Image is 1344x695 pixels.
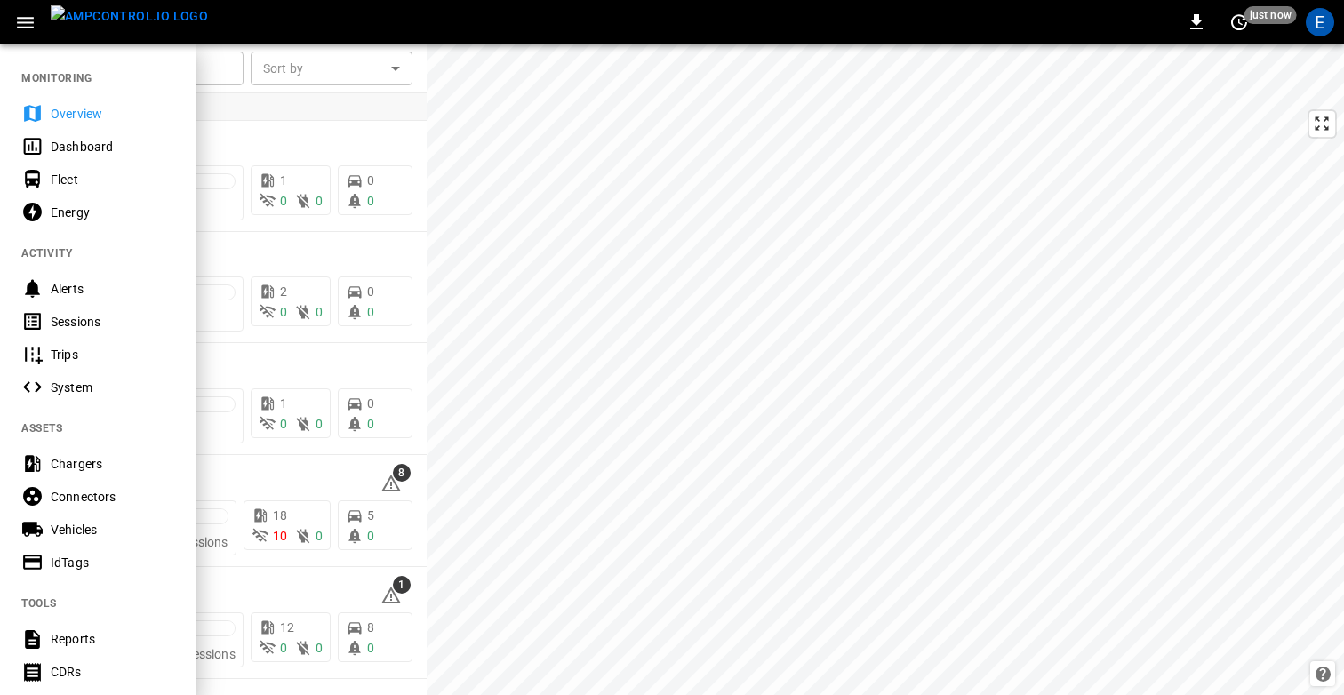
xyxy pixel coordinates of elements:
img: ampcontrol.io logo [51,5,208,28]
div: Overview [51,105,174,123]
div: Energy [51,204,174,221]
div: Chargers [51,455,174,473]
div: Trips [51,346,174,363]
div: System [51,379,174,396]
div: Dashboard [51,138,174,156]
div: IdTags [51,554,174,571]
div: profile-icon [1306,8,1334,36]
button: set refresh interval [1225,8,1253,36]
div: Alerts [51,280,174,298]
div: Reports [51,630,174,648]
div: CDRs [51,663,174,681]
span: just now [1244,6,1297,24]
div: Vehicles [51,521,174,539]
div: Fleet [51,171,174,188]
div: Connectors [51,488,174,506]
div: Sessions [51,313,174,331]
